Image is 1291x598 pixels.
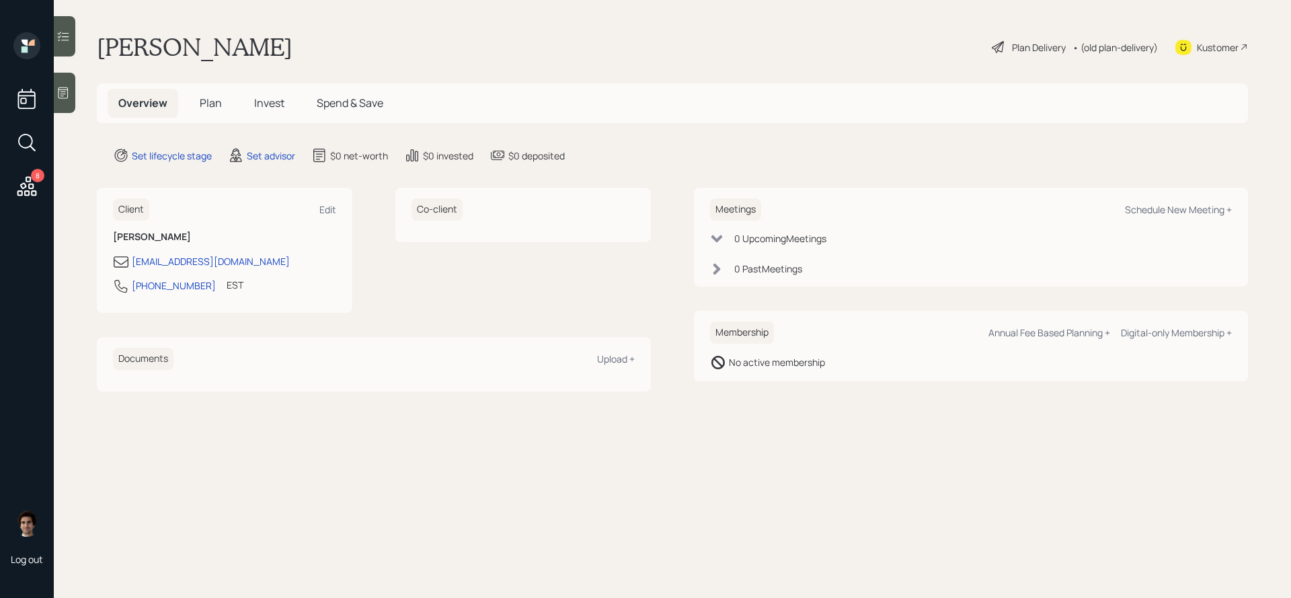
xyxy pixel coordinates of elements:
div: 0 Upcoming Meeting s [734,231,826,246]
div: Digital-only Membership + [1121,326,1232,339]
div: $0 deposited [508,149,565,163]
div: $0 invested [423,149,473,163]
div: Kustomer [1197,40,1239,54]
div: Set lifecycle stage [132,149,212,163]
div: [PHONE_NUMBER] [132,278,216,293]
span: Invest [254,96,284,110]
span: Plan [200,96,222,110]
div: Annual Fee Based Planning + [988,326,1110,339]
span: Overview [118,96,167,110]
div: Edit [319,203,336,216]
div: Log out [11,553,43,566]
div: Set advisor [247,149,295,163]
img: harrison-schaefer-headshot-2.png [13,510,40,537]
h1: [PERSON_NAME] [97,32,292,62]
span: Spend & Save [317,96,383,110]
div: EST [227,278,243,292]
div: Plan Delivery [1012,40,1066,54]
div: 8 [31,169,44,182]
h6: Meetings [710,198,761,221]
h6: [PERSON_NAME] [113,231,336,243]
h6: Co-client [412,198,463,221]
div: • (old plan-delivery) [1072,40,1158,54]
h6: Client [113,198,149,221]
h6: Membership [710,322,774,344]
div: Upload + [597,352,635,365]
div: No active membership [729,355,825,369]
h6: Documents [113,348,173,370]
div: Schedule New Meeting + [1125,203,1232,216]
div: [EMAIL_ADDRESS][DOMAIN_NAME] [132,254,290,268]
div: 0 Past Meeting s [734,262,802,276]
div: $0 net-worth [330,149,388,163]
